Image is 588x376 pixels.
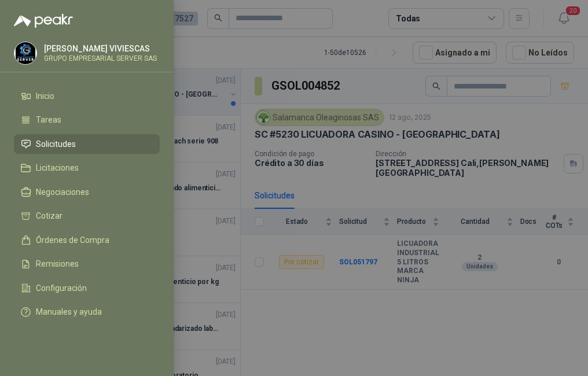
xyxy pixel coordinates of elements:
[44,55,157,62] p: GRUPO EMPRESARIAL SERVER SAS
[14,207,160,226] a: Cotizar
[36,163,79,172] span: Licitaciones
[36,283,87,293] span: Configuración
[44,45,157,53] p: [PERSON_NAME] VIVIESCAS
[14,86,160,106] a: Inicio
[36,91,54,101] span: Inicio
[36,187,89,197] span: Negociaciones
[36,235,109,245] span: Órdenes de Compra
[14,255,160,274] a: Remisiones
[14,182,160,202] a: Negociaciones
[36,139,76,149] span: Solicitudes
[14,42,36,64] img: Company Logo
[14,230,160,250] a: Órdenes de Compra
[14,110,160,130] a: Tareas
[36,259,79,268] span: Remisiones
[14,303,160,322] a: Manuales y ayuda
[14,158,160,178] a: Licitaciones
[14,278,160,298] a: Configuración
[36,211,63,220] span: Cotizar
[36,115,61,124] span: Tareas
[14,134,160,154] a: Solicitudes
[36,307,102,316] span: Manuales y ayuda
[14,14,73,28] img: Logo peakr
